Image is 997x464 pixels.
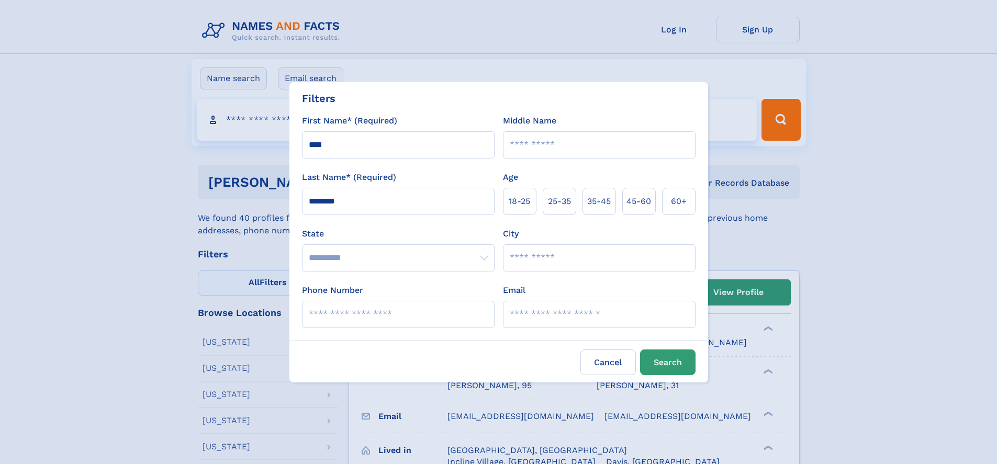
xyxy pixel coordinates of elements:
label: Middle Name [503,115,556,127]
label: Phone Number [302,284,363,297]
label: State [302,228,495,240]
label: First Name* (Required) [302,115,397,127]
span: 18‑25 [509,195,530,208]
label: City [503,228,519,240]
span: 45‑60 [626,195,651,208]
label: Cancel [580,349,636,375]
span: 35‑45 [587,195,611,208]
label: Email [503,284,525,297]
label: Age [503,171,518,184]
span: 60+ [671,195,687,208]
div: Filters [302,90,335,106]
label: Last Name* (Required) [302,171,396,184]
button: Search [640,349,696,375]
span: 25‑35 [548,195,571,208]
